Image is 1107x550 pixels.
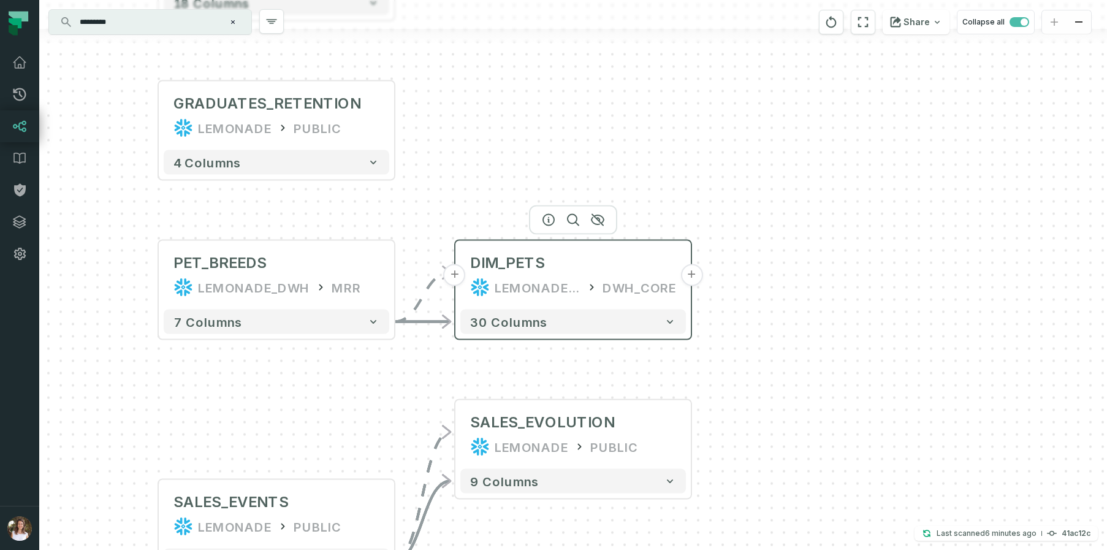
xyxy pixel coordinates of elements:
div: PUBLIC [294,118,341,138]
button: Collapse all [957,10,1035,34]
span: 4 columns [173,155,241,170]
p: Last scanned [937,527,1037,540]
div: LEMONADE [198,517,272,537]
div: LEMONADE_DWH [495,278,580,297]
g: Edge from a7265b3bf52795738c871e7135786a9a to 500ba9deac94c36cac5406d6ccba3614 [394,272,451,321]
div: DIM_PETS [470,253,545,273]
div: SALES_EVOLUTION [470,413,615,432]
div: PUBLIC [590,437,638,457]
div: MRR [332,278,361,297]
img: avatar of Sharon Lifchitz [7,516,32,541]
span: 7 columns [173,315,242,329]
span: 30 columns [470,315,547,329]
div: PUBLIC [294,517,341,537]
button: zoom out [1067,10,1091,34]
h4: 41ac12c [1062,530,1090,537]
div: LEMONADE_DWH [198,278,310,297]
button: Clear search query [227,16,239,28]
span: 9 columns [470,474,539,489]
div: LEMONADE [198,118,272,138]
div: SALES_EVENTS [173,492,289,512]
button: + [680,264,702,286]
relative-time: Sep 30, 2025, 3:54 PM GMT+2 [985,529,1037,538]
button: Last scanned[DATE] 3:54:35 PM41ac12c [915,526,1098,541]
div: PET_BREEDS [173,253,267,273]
div: DWH_CORE [603,278,676,297]
button: Share [883,10,949,34]
button: + [444,264,466,286]
div: LEMONADE [495,437,568,457]
div: GRADUATES_RETENTION [173,94,361,113]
